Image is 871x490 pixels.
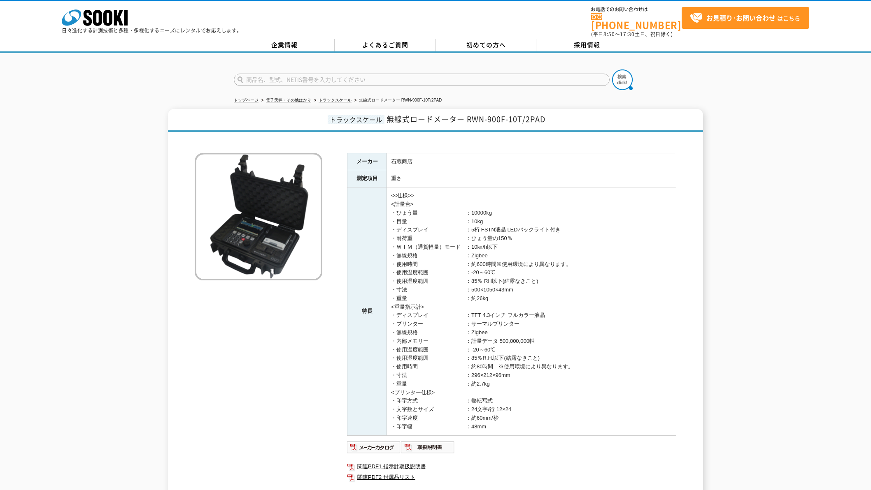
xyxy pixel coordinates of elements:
[466,40,506,49] span: 初めての方へ
[603,30,615,38] span: 8:50
[690,12,800,24] span: はこちら
[62,28,242,33] p: 日々進化する計測技術と多種・多様化するニーズにレンタルでお応えします。
[591,13,682,30] a: [PHONE_NUMBER]
[591,30,673,38] span: (平日 ～ 土日、祝日除く)
[387,170,676,187] td: 重さ
[335,39,435,51] a: よくあるご質問
[387,113,545,125] span: 無線式ロードメーター RWN-900F-10T/2PAD
[195,153,322,280] img: 無線式ロードメーター RWN-900F-10T/2PAD
[387,153,676,170] td: 石蔵商店
[435,39,536,51] a: 初めての方へ
[347,446,401,452] a: メーカーカタログ
[536,39,637,51] a: 採用情報
[319,98,352,102] a: トラックスケール
[347,461,676,472] a: 関連PDF1 指示計取扱説明書
[353,96,442,105] li: 無線式ロードメーター RWN-900F-10T/2PAD
[347,187,387,435] th: 特長
[401,441,455,454] img: 取扱説明書
[620,30,635,38] span: 17:30
[266,98,311,102] a: 電子天秤・その他はかり
[234,39,335,51] a: 企業情報
[347,472,676,483] a: 関連PDF2 付属品リスト
[347,170,387,187] th: 測定項目
[347,153,387,170] th: メーカー
[347,441,401,454] img: メーカーカタログ
[706,13,776,23] strong: お見積り･お問い合わせ
[234,74,610,86] input: 商品名、型式、NETIS番号を入力してください
[591,7,682,12] span: お電話でのお問い合わせは
[401,446,455,452] a: 取扱説明書
[612,69,633,90] img: btn_search.png
[387,187,676,435] td: <<仕様>> <計量台> ・ひょう量 ：10000kg ・目量 ：10kg ・ディスプレイ ：5桁 FSTN液晶 LEDバックライト付き ・耐荷重 ：ひょう量の150％ ・ＷＩＭ（通貨軽量）モー...
[234,98,259,102] a: トップページ
[682,7,809,29] a: お見積り･お問い合わせはこちら
[328,115,384,124] span: トラックスケール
